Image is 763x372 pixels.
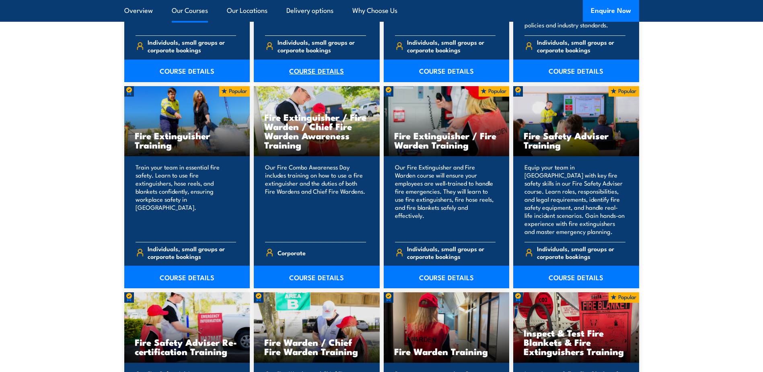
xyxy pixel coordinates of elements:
h3: Fire Warden / Chief Fire Warden Training [264,337,369,356]
a: COURSE DETAILS [124,60,250,82]
a: COURSE DETAILS [254,266,380,288]
a: COURSE DETAILS [513,266,639,288]
span: Individuals, small groups or corporate bookings [148,38,236,54]
h3: Fire Extinguisher / Fire Warden / Chief Fire Warden Awareness Training [264,112,369,149]
p: Our Fire Extinguisher and Fire Warden course will ensure your employees are well-trained to handl... [395,163,496,236]
p: Equip your team in [GEOGRAPHIC_DATA] with key fire safety skills in our Fire Safety Adviser cours... [524,163,625,236]
span: Individuals, small groups or corporate bookings [537,245,625,260]
p: Train your team in essential fire safety. Learn to use fire extinguishers, hose reels, and blanke... [136,163,237,236]
h3: Fire Safety Adviser Re-certification Training [135,337,240,356]
a: COURSE DETAILS [254,60,380,82]
h3: Fire Safety Adviser Training [524,131,629,149]
h3: Fire Extinguisher Training [135,131,240,149]
span: Individuals, small groups or corporate bookings [148,245,236,260]
a: COURSE DETAILS [384,60,510,82]
span: Individuals, small groups or corporate bookings [537,38,625,54]
h3: Fire Extinguisher / Fire Warden Training [394,131,499,149]
h3: Fire Warden Training [394,347,499,356]
h3: Inspect & Test Fire Blankets & Fire Extinguishers Training [524,328,629,356]
span: Individuals, small groups or corporate bookings [278,38,366,54]
span: Individuals, small groups or corporate bookings [407,245,496,260]
p: Our Fire Combo Awareness Day includes training on how to use a fire extinguisher and the duties o... [265,163,366,236]
span: Individuals, small groups or corporate bookings [407,38,496,54]
a: COURSE DETAILS [124,266,250,288]
a: COURSE DETAILS [513,60,639,82]
span: Corporate [278,246,306,259]
a: COURSE DETAILS [384,266,510,288]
